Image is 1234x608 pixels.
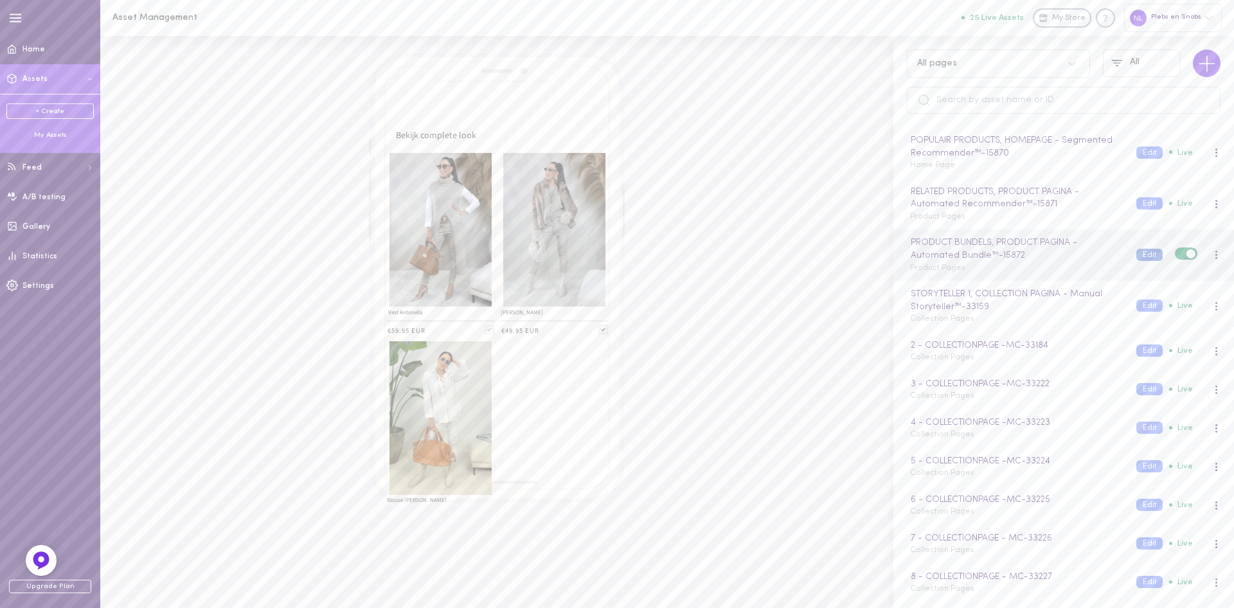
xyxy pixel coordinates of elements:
[910,161,955,169] span: Home Page
[908,377,1124,391] div: 3 - COLLECTIONPAGE -MC - 33222
[6,103,94,119] a: + Create
[1052,13,1086,24] span: My Store
[910,469,974,477] span: Collection Pages
[908,416,1124,430] div: 4 - COLLECTIONPAGE -MC - 33223
[908,134,1124,160] div: POPULAIR PRODUCTS, HOMEPAGE - Segmented Recommender™ - 15870
[910,264,965,272] span: Product Pages
[917,59,957,68] div: All pages
[908,236,1124,262] div: PRODUCT BUNDELS, PRODUCT PAGINA - Automated Bundle™ - 15872
[1136,460,1163,472] button: Edit
[387,496,447,504] span: Blouse [PERSON_NAME]
[908,532,1124,546] div: 7 - COLLECTIONPAGE - MC - 33226
[910,508,974,515] span: Collection Pages
[910,392,974,400] span: Collection Pages
[22,282,54,290] span: Settings
[1169,385,1193,393] span: Live
[501,308,543,316] span: [PERSON_NAME]
[1136,300,1163,312] button: Edit
[1136,537,1163,550] button: Edit
[387,326,427,334] span: €59.95 EUR
[1136,249,1163,261] button: Edit
[910,431,974,438] span: Collection Pages
[9,580,91,593] span: Upgrade Plan
[1169,346,1193,355] span: Live
[1169,578,1193,586] span: Live
[910,213,965,220] span: Product Pages
[22,75,48,83] span: Assets
[910,353,974,361] span: Collection Pages
[1136,197,1163,210] button: Edit
[908,493,1124,507] div: 6 - COLLECTIONPAGE -MC - 33225
[961,13,1024,22] button: 25 Live Assets
[1169,501,1193,509] span: Live
[1124,4,1222,31] div: Plebs en Snobs
[1136,344,1163,357] button: Edit
[910,546,974,554] span: Collection Pages
[908,339,1124,353] div: 2 - COLLECTIONPAGE -MC - 33184
[1136,422,1163,434] button: Edit
[1136,147,1163,159] button: Edit
[1136,499,1163,511] button: Edit
[908,185,1124,211] div: RELATED PRODUCTS, PRODUCT PAGINA - Automated Recommender™ - 15871
[22,164,42,172] span: Feed
[908,570,1124,584] div: 8 - COLLECTIONPAGE - MC - 33227
[1103,49,1180,77] button: All
[1169,462,1193,470] span: Live
[1169,199,1193,208] span: Live
[907,87,1221,114] input: Search by asset name or ID
[908,454,1124,469] div: 5 - COLLECTIONPAGE -MC - 33224
[910,585,974,593] span: Collection Pages
[6,130,94,140] div: My Assets
[388,308,423,316] span: Vest Antonella
[22,253,57,260] span: Statistics
[1169,424,1193,432] span: Live
[112,13,325,22] h1: Asset Management
[22,46,45,53] span: Home
[501,326,541,334] span: €49.95 EUR
[1169,539,1193,548] span: Live
[1096,8,1115,28] div: Knowledge center
[387,130,485,139] div: Bekijk complete look
[22,193,66,201] span: A/B testing
[1136,383,1163,395] button: Edit
[1169,148,1193,157] span: Live
[961,13,1033,22] a: 25 Live Assets
[22,223,50,231] span: Gallery
[910,315,974,323] span: Collection Pages
[1169,301,1193,310] span: Live
[1136,576,1163,588] button: Edit
[31,551,51,570] img: Feedback Button
[1033,8,1091,28] a: My Store
[908,287,1124,314] div: STORYTELLER 1, COLLECTION PAGINA - Manual Storyteller™ - 33159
